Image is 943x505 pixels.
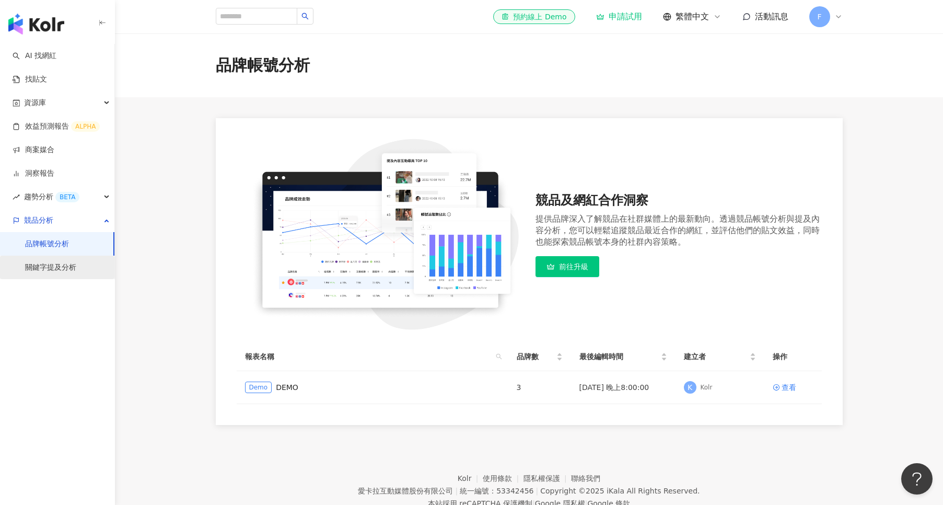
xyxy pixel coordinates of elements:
iframe: Help Scout Beacon - Open [901,463,933,495]
a: 商案媒合 [13,145,54,155]
div: 品牌帳號分析 [216,54,310,76]
span: 前往升級 [559,262,588,271]
th: 操作 [764,342,822,371]
span: 最後編輯時間 [579,351,659,362]
a: 查看 [773,382,813,393]
a: 申請試用 [596,12,642,22]
img: 競品及網紅合作洞察 [237,139,523,330]
span: K [688,382,692,393]
a: 洞察報告 [13,168,54,179]
span: rise [13,193,20,201]
td: [DATE] 晚上8:00:00 [571,371,676,404]
a: 使用條款 [483,474,523,483]
div: 預約線上 Demo [502,12,566,22]
a: iKala [607,487,624,495]
a: 找貼文 [13,74,47,85]
span: 活動訊息 [755,12,788,21]
div: 提供品牌深入了解競品在社群媒體上的最新動向。透過競品帳號分析與提及內容分析，您可以輕鬆追蹤競品最近合作的網紅，並評估他們的貼文效益，同時也能探索競品帳號本身的社群內容策略。 [535,213,822,248]
a: Kolr [458,474,483,483]
td: 3 [508,371,571,404]
a: 品牌帳號分析 [25,239,69,249]
a: 關鍵字提及分析 [25,262,76,273]
div: 查看 [782,382,796,393]
span: Demo [245,382,272,393]
th: 建立者 [676,342,764,371]
span: search [494,349,504,364]
th: 品牌數 [508,342,571,371]
span: 建立者 [684,351,748,362]
div: 統一編號：53342456 [460,487,533,495]
span: | [535,487,538,495]
a: searchAI 找網紅 [13,51,56,61]
a: 聯絡我們 [571,474,600,483]
span: 趨勢分析 [24,185,79,209]
a: 隱私權保護 [523,474,572,483]
span: | [455,487,458,495]
span: 資源庫 [24,91,46,114]
a: 效益預測報告ALPHA [13,121,100,132]
div: 競品及網紅合作洞察 [535,192,822,210]
span: F [817,11,821,22]
a: DEMO [276,382,298,393]
span: 競品分析 [24,209,53,232]
a: 預約線上 Demo [493,9,575,24]
span: 品牌數 [517,351,554,362]
span: 報表名稱 [245,351,492,362]
span: search [301,13,309,20]
img: logo [8,14,64,35]
a: 前往升級 [535,256,599,277]
span: search [496,353,502,360]
div: Kolr [701,383,713,392]
div: Copyright © 2025 All Rights Reserved. [540,487,700,495]
div: 愛卡拉互動媒體股份有限公司 [358,487,453,495]
th: 最後編輯時間 [571,342,676,371]
div: BETA [55,192,79,202]
span: 繁體中文 [676,11,709,22]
